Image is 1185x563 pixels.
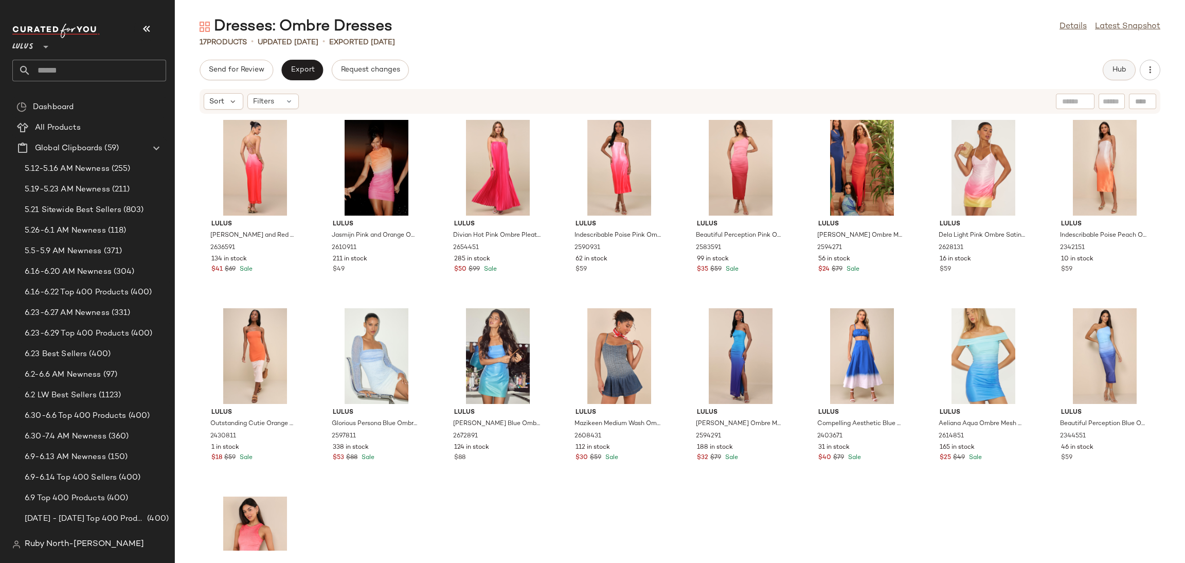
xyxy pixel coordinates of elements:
span: 7.14-7.18 AM Newness [25,534,109,546]
span: (255) [110,163,131,175]
span: Lulus [211,408,299,417]
span: $59 [1061,453,1072,463]
span: Beautiful Perception Blue Ombre One-Shoulder Mesh Midi Dress [1060,419,1147,429]
span: Lulus [697,408,784,417]
span: 5.21 Sitewide Best Sellers [25,204,121,216]
span: $35 [697,265,708,274]
span: 165 in stock [940,443,975,452]
span: 112 in stock [576,443,610,452]
span: 99 in stock [697,255,729,264]
span: 31 in stock [818,443,850,452]
span: 134 in stock [211,255,247,264]
span: (331) [110,307,131,319]
span: Glorious Persona Blue Ombre Beaded Mini Dress [332,419,419,429]
span: 2610911 [332,243,356,253]
span: Lulus [576,408,663,417]
span: $40 [818,453,831,463]
span: Send for Review [208,66,264,74]
span: 10 in stock [1061,255,1093,264]
span: 6.16-6.20 AM Newness [25,266,112,278]
span: $69 [225,265,236,274]
button: Send for Review [200,60,273,80]
span: Lulus [940,408,1027,417]
img: 12672421_2636591.jpg [203,120,307,216]
span: Sale [723,454,738,461]
a: Latest Snapshot [1095,21,1160,33]
span: 2608431 [574,432,601,441]
span: $79 [833,453,844,463]
img: svg%3e [12,540,21,549]
span: Sort [209,96,224,107]
img: 12482861_2583591.jpg [689,120,793,216]
span: Lulus [818,220,906,229]
span: (360) [106,431,129,443]
span: Aeliana Aqua Ombre Mesh Off-the-Shoulder Ruched Mini Dress [939,419,1026,429]
span: 2403671 [817,432,842,441]
span: Mazikeen Medium Wash Ombre Denim Pleated Mini Dress [574,419,662,429]
p: updated [DATE] [258,37,318,48]
span: Indescribable Poise Pink Ombre Satin Strapless Midi Dress [574,231,662,240]
span: 5.26-6.1 AM Newness [25,225,106,237]
span: Jasmijn Pink and Orange Ombre Mesh Sleeveless Mini Dress [332,231,419,240]
span: 2672891 [453,432,478,441]
span: Sale [482,266,497,273]
span: 2342151 [1060,243,1085,253]
span: Compelling Aesthetic Blue Ombre Two-Piece Sleeveless Midi Dress [817,419,905,429]
span: (1123) [97,390,121,401]
span: 2430811 [210,432,236,441]
img: 2597811_2_01_hero_Retakes.jpg [325,308,428,404]
span: Divian Hot Pink Ombre Pleated Swing Maxi Dress [453,231,541,240]
span: 5.12-5.16 AM Newness [25,163,110,175]
span: Dashboard [33,101,74,113]
span: Export [290,66,314,74]
span: (400) [145,513,169,525]
span: (371) [102,245,122,257]
span: Sale [846,454,861,461]
span: Sale [360,454,374,461]
span: (400) [127,410,150,422]
span: 285 in stock [454,255,490,264]
span: (304) [112,266,135,278]
span: Hub [1112,66,1126,74]
span: Lulus [940,220,1027,229]
span: $99 [469,265,480,274]
span: $59 [1061,265,1072,274]
span: $50 [454,265,466,274]
span: 2628131 [939,243,963,253]
span: 124 in stock [454,443,489,452]
span: $41 [211,265,223,274]
button: Export [281,60,323,80]
img: svg%3e [200,22,210,32]
span: Lulus [333,220,420,229]
img: 11489001_2342151.jpg [1053,120,1157,216]
span: 5.5-5.9 AM Newness [25,245,102,257]
span: 6.9-6.13 AM Newness [25,451,106,463]
span: 17 [200,39,207,46]
span: $24 [818,265,830,274]
span: 6.23 Best Sellers [25,348,87,360]
span: Ruby North-[PERSON_NAME] [25,538,144,551]
span: 6.16-6.22 Top 400 Products [25,287,129,298]
img: 12510701_2590931.jpg [567,120,671,216]
span: 2344551 [1060,432,1086,441]
span: 62 in stock [576,255,607,264]
span: [PERSON_NAME] and Red Ombre Backless Maxi Dress [210,231,298,240]
a: Details [1060,21,1087,33]
span: [PERSON_NAME] Ombre Mesh One-Shoulder Maxi Dress [817,231,905,240]
span: (803) [121,204,144,216]
span: 16 in stock [940,255,971,264]
span: 188 in stock [697,443,733,452]
span: Lulus [576,220,663,229]
span: Sale [724,266,739,273]
span: $79 [832,265,842,274]
span: Global Clipboards [35,143,102,154]
span: $59 [224,453,236,463]
span: 211 in stock [333,255,367,264]
span: 56 in stock [818,255,850,264]
span: (400) [117,472,140,484]
span: $88 [346,453,357,463]
span: Dela Light Pink Ombre Satin Mini Dress [939,231,1026,240]
span: Lulus [1061,408,1148,417]
img: svg%3e [16,102,27,112]
img: 11712781_2430811.jpg [203,308,307,404]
